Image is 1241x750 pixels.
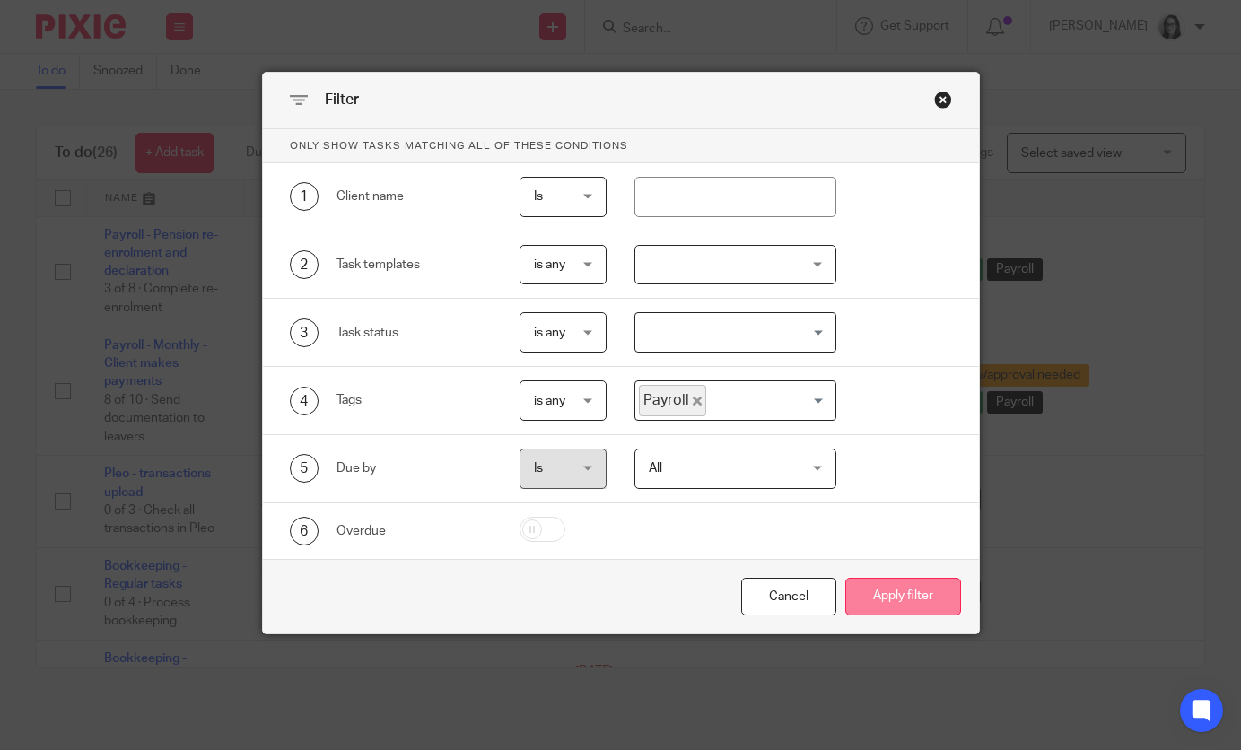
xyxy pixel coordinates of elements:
div: 5 [290,454,319,483]
input: Search for option [637,317,826,348]
div: Search for option [634,312,836,353]
div: Close this dialog window [741,578,836,616]
span: All [649,462,662,475]
div: Tags [336,391,492,409]
button: Deselect Payroll [693,397,702,406]
input: Search for option [708,385,826,416]
div: 6 [290,517,319,545]
span: Payroll [639,385,706,416]
div: 4 [290,387,319,415]
div: Task templates [336,256,492,274]
span: is any [534,395,565,407]
div: Client name [336,187,492,205]
div: Task status [336,324,492,342]
div: 2 [290,250,319,279]
span: is any [534,258,565,271]
span: Is [534,190,543,203]
div: Close this dialog window [934,91,952,109]
button: Apply filter [845,578,961,616]
div: 3 [290,318,319,347]
p: Only show tasks matching all of these conditions [263,129,979,163]
div: Search for option [634,380,836,421]
div: 1 [290,182,319,211]
span: Is [534,462,543,475]
span: is any [534,327,565,339]
div: Due by [336,459,492,477]
span: Filter [325,92,359,107]
div: Overdue [336,522,492,540]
